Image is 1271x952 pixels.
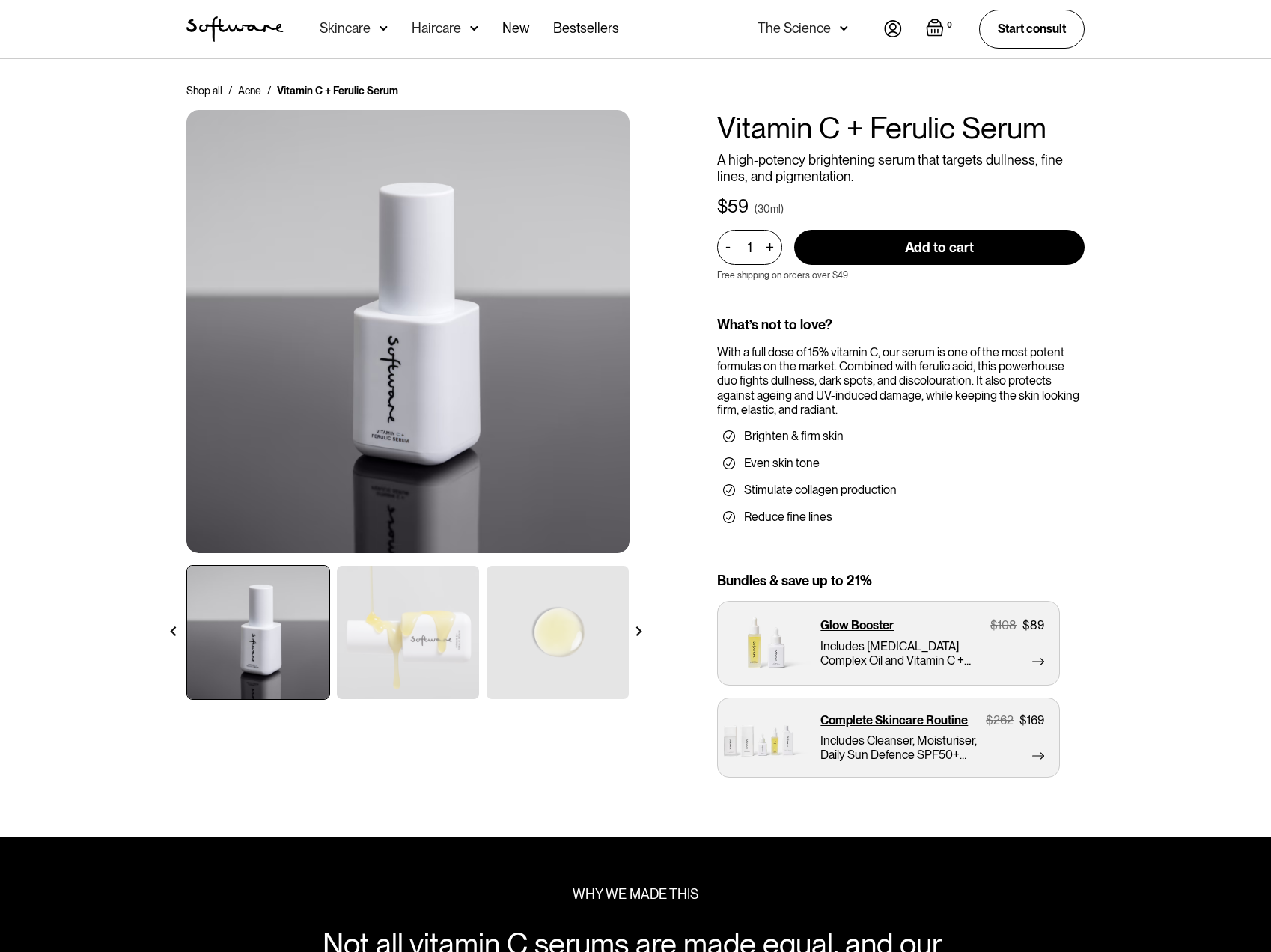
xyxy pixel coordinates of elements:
a: Acne [238,83,261,98]
div: $ [1022,618,1030,632]
div: 89 [1030,618,1044,632]
p: Includes Cleanser, Moisturiser, Daily Sun Defence SPF50+ Vitamin C + Ferulic Serum, [MEDICAL_DATA... [820,733,990,762]
div: Bundles & save up to 21% [717,573,1085,589]
div: 262 [993,713,1014,727]
div: Vitamin C + Ferulic Serum [277,83,398,98]
a: home [186,16,284,42]
p: A high-potency brightening serum that targets dullness, fine lines, and pigmentation. [717,152,1085,184]
div: 169 [1027,713,1044,727]
div: + [761,239,778,256]
a: Complete Skincare Routine$262$169Includes Cleanser, Moisturiser, Daily Sun Defence SPF50+ Vitamin... [717,698,1060,778]
img: Software Logo [186,16,284,42]
div: - [725,239,735,255]
div: 0 [944,19,955,32]
img: arrow down [470,21,478,36]
div: $ [990,618,998,632]
div: The Science [758,21,831,36]
li: Reduce fine lines [723,510,1079,525]
div: $ [717,196,728,218]
img: arrow down [840,21,848,36]
div: 59 [728,196,749,218]
div: With a full dose of 15% vitamin C, our serum is one of the most potent formulas on the market. Co... [717,345,1085,417]
input: Add to cart [794,230,1085,265]
div: (30ml) [755,201,784,216]
p: Free shipping on orders over $49 [717,270,848,281]
div: Haircare [412,21,461,36]
p: Includes [MEDICAL_DATA] Complex Oil and Vitamin C + Ferulic Serum [820,639,990,668]
p: Glow Booster [820,618,894,632]
div: $ [1019,713,1027,727]
img: arrow down [380,21,388,36]
a: Shop all [186,83,222,98]
img: arrow right [634,626,644,636]
div: / [228,83,232,98]
a: Open empty cart [926,19,955,40]
img: arrow left [168,626,178,636]
div: What’s not to love? [717,317,1085,333]
a: Start consult [979,10,1085,48]
h1: Vitamin C + Ferulic Serum [717,110,1085,146]
p: Complete Skincare Routine [820,713,968,727]
a: Glow Booster$108$89Includes [MEDICAL_DATA] Complex Oil and Vitamin C + Ferulic Serum [717,601,1060,686]
div: / [267,83,271,98]
li: Brighten & firm skin [723,429,1079,444]
div: Skincare [320,21,371,36]
li: Even skin tone [723,456,1079,471]
li: Stimulate collagen production [723,483,1079,498]
div: 108 [998,618,1017,632]
div: WHY WE MADE THIS [573,886,698,903]
div: $ [986,713,993,727]
img: Ceramide Moisturiser [186,110,630,553]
